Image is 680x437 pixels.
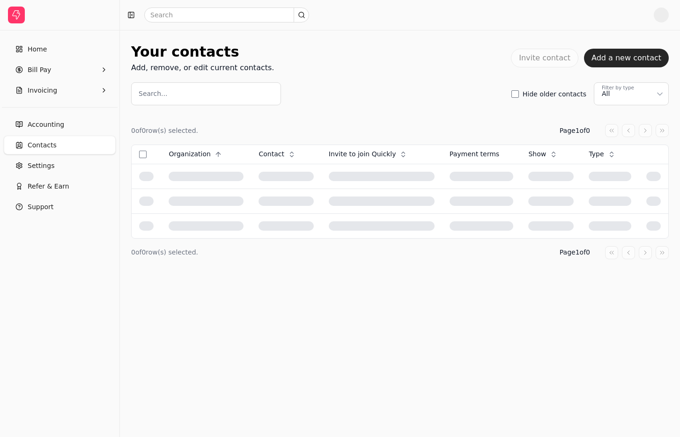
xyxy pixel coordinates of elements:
span: Contact [259,149,284,159]
div: 0 of 0 row(s) selected. [131,126,198,136]
div: Filter by type [602,84,634,92]
button: Support [4,197,116,216]
input: Search [144,7,309,22]
span: Invoicing [28,86,57,95]
button: Add a new contact [584,49,669,67]
span: Home [28,44,47,54]
a: Contacts [4,136,116,154]
span: Accounting [28,120,64,130]
a: Accounting [4,115,116,134]
div: Payment terms [450,149,514,159]
a: Settings [4,156,116,175]
button: Invoicing [4,81,116,100]
label: Hide older contacts [523,91,586,97]
span: Bill Pay [28,65,51,75]
span: Organization [169,149,211,159]
a: Home [4,40,116,58]
label: Search... [139,89,167,99]
button: Bill Pay [4,60,116,79]
button: Type [589,147,621,162]
span: Support [28,202,53,212]
button: Show [528,147,563,162]
div: 0 of 0 row(s) selected. [131,248,198,257]
span: Show [528,149,546,159]
button: Select all [139,151,147,158]
button: Invite to join Quickly [329,147,413,162]
div: Add, remove, or edit current contacts. [131,62,274,73]
span: Settings [28,161,54,171]
span: Contacts [28,140,57,150]
button: Organization [169,147,228,162]
span: Type [589,149,604,159]
div: Your contacts [131,41,274,62]
div: Page 1 of 0 [560,248,590,257]
div: Page 1 of 0 [560,126,590,136]
span: Invite to join Quickly [329,149,396,159]
span: Refer & Earn [28,182,69,191]
button: Refer & Earn [4,177,116,196]
button: Contact [259,147,301,162]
